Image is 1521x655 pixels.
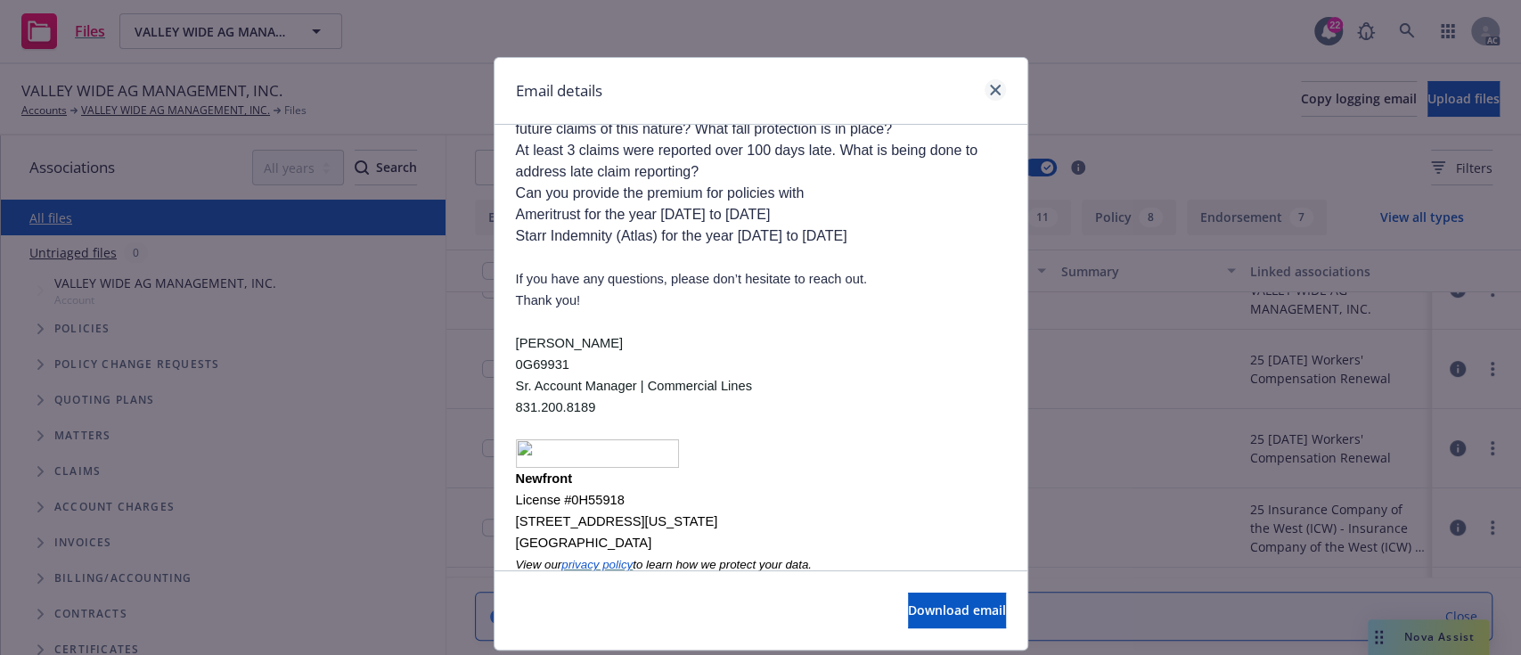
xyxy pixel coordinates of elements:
button: Download email [908,593,1006,628]
span: View our [516,558,562,571]
span: 831.200.8189 [516,400,596,414]
span: [GEOGRAPHIC_DATA] [516,536,652,550]
span: [STREET_ADDRESS][US_STATE] [516,514,718,528]
img: image001.png@01DC27C1.D7444820 [516,439,680,468]
span: Newfront [516,471,573,486]
span: Download email [908,602,1006,618]
span: 0G69931 [516,357,569,372]
li: Ameritrust for the year [DATE] to [DATE] [516,204,1006,225]
span: If you have any questions, please don’t hesitate to reach out. [516,272,867,286]
span: Thank you! [516,293,581,307]
span: privacy policy [561,558,633,571]
li: Starr Indemnity (Atlas) for the year [DATE] to [DATE] [516,225,1006,247]
span: Sr. Account Manager | Commercial Lines [516,379,752,393]
li: At least 3 claims were reported over 100 days late. What is being done to address late claim repo... [516,140,1006,183]
span: License #0H55918 [516,493,625,507]
a: privacy policy [561,557,633,571]
span: [PERSON_NAME] [516,336,624,350]
li: Can you provide the premium for policies with [516,183,1006,204]
a: close [985,79,1006,101]
span: to learn how we protect your data. [633,558,812,571]
h1: Email details [516,79,602,102]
